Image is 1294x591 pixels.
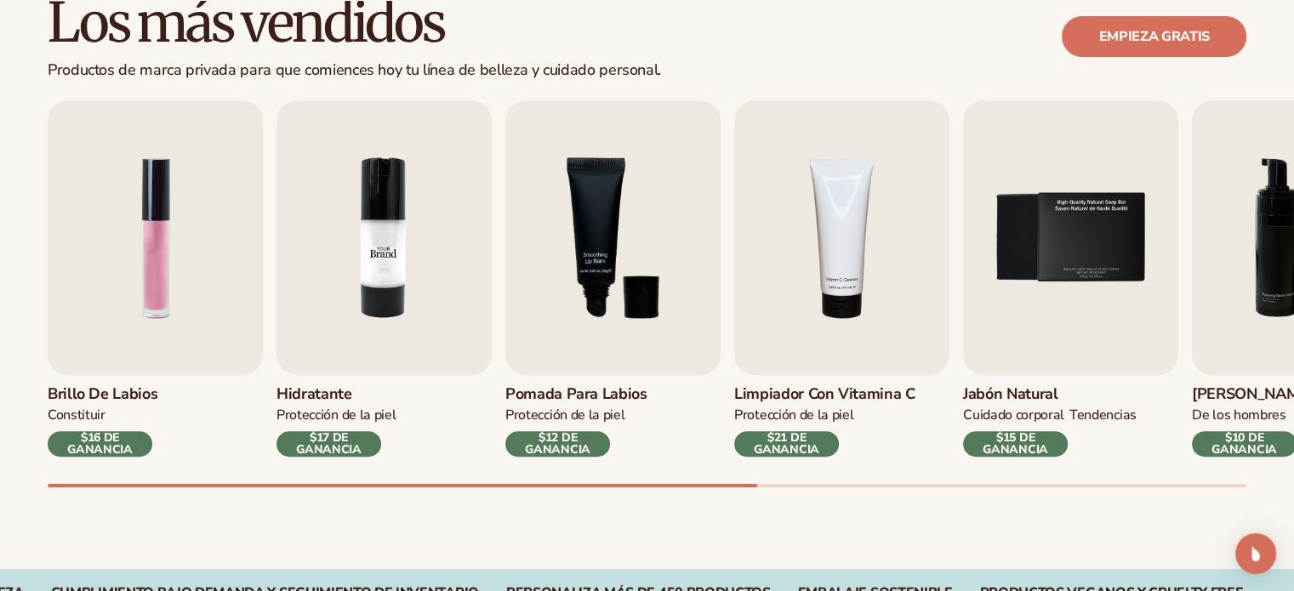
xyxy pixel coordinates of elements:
font: TENDENCIAS [1069,406,1137,424]
a: 1 / 9 [48,100,263,457]
font: $17 DE GANANCIA [296,429,362,457]
a: 2 / 9 [276,100,492,457]
a: 4 / 9 [734,100,949,457]
font: Protección de la piel [734,406,853,424]
font: Limpiador con vitamina C [734,384,915,404]
font: Jabón natural [963,384,1057,404]
font: $15 DE GANANCIA [983,429,1048,457]
font: Cuidado corporal [963,406,1064,424]
font: de los hombres [1192,406,1286,424]
font: Pomada para labios [505,384,647,404]
a: 3 / 9 [505,100,721,457]
font: PROTECCIÓN DE LA PIEL [276,406,396,424]
img: Imagen 6 de Shopify [276,100,492,375]
font: Brillo de labios [48,384,157,404]
font: $21 DE GANANCIA [754,429,819,457]
a: 5 / 9 [963,100,1178,457]
font: Hidratante [276,384,351,404]
div: Open Intercom Messenger [1235,533,1276,574]
font: Productos de marca privada para que comiences hoy tu línea de belleza y cuidado personal. [48,60,661,80]
a: Empieza gratis [1062,16,1246,57]
font: $16 DE GANANCIA [67,429,133,457]
font: CONSTITUIR [48,406,105,424]
font: $12 DE GANANCIA [525,429,590,457]
font: $10 DE GANANCIA [1211,429,1277,457]
font: PROTECCIÓN DE LA PIEL [505,406,624,424]
font: Empieza gratis [1098,27,1210,46]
